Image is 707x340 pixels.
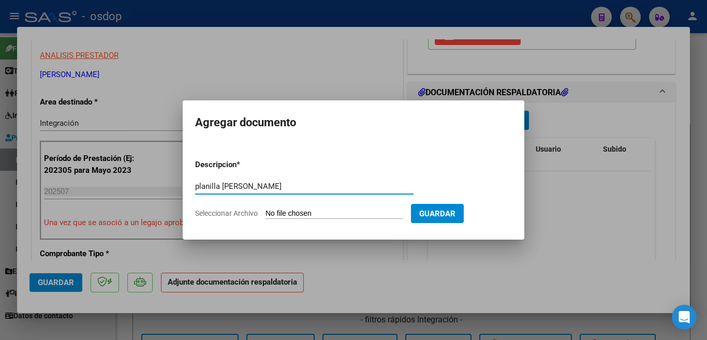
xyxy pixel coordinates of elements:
[672,305,697,330] div: Open Intercom Messenger
[195,209,258,217] span: Seleccionar Archivo
[195,113,512,132] h2: Agregar documento
[195,159,290,171] p: Descripcion
[411,204,464,223] button: Guardar
[419,209,455,218] span: Guardar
